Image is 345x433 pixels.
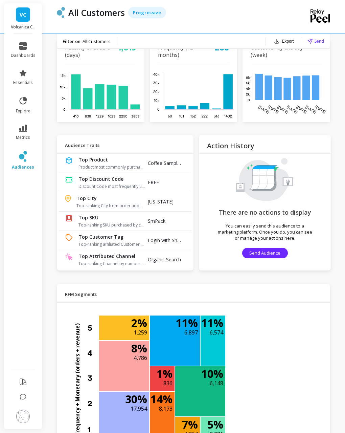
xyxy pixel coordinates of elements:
[201,318,223,328] p: 11 %
[307,38,324,44] button: Send
[78,184,145,189] span: Discount Code most frequently used.
[128,7,166,18] div: Progressive
[242,248,288,258] button: Send Audience
[184,328,198,337] p: 6,897
[65,288,97,298] label: RFM Segments
[207,419,223,430] p: 5 %
[134,354,147,362] p: 4,786
[65,253,73,261] img: cursor_click.svg
[78,165,145,170] span: Product most commonly purchased.
[65,156,73,165] img: cube.svg
[182,419,198,430] p: 7 %
[57,154,193,277] div: ;
[78,214,98,221] span: Top SKU
[78,176,123,182] span: Top Discount Code
[251,44,303,59] a: Customer by the day (week)
[11,53,36,58] span: dashboards
[148,256,181,263] span: Organic Search
[249,250,280,256] span: Send Audience
[65,214,73,222] img: bookmark.svg
[78,156,108,163] span: Top Product
[65,195,71,202] img: location.svg
[88,391,98,416] div: 2
[125,394,147,405] p: 30 %
[78,242,145,247] span: Top-ranking affiliated Customer Tag.
[57,7,65,18] img: header icon
[78,261,145,266] span: Top-ranking Channel by number of customers.
[131,343,147,354] p: 8 %
[207,140,254,149] p: Action History
[148,160,249,166] span: Coffee Sample Packs / Small (4) / Whole Bean
[78,234,123,240] span: Top Customer Tag
[134,328,147,337] p: 1,259
[20,11,26,19] span: VC
[12,165,34,170] span: audiences
[148,218,165,224] span: SmPack
[271,37,297,46] button: Export
[148,237,183,243] span: Login with Shop
[78,222,145,228] span: Top-ranking SKU purchased by customers.
[151,394,172,405] p: 14 %
[157,368,172,379] p: 1 %
[131,318,147,328] p: 2 %
[158,44,193,59] a: Frequency (12 months)
[63,38,80,44] p: Filter on
[68,7,125,18] p: All Customers
[65,234,73,242] img: tag.svg
[16,135,30,140] span: metrics
[148,198,174,205] span: New York
[163,379,172,387] p: 836
[210,328,223,337] p: 6,574
[236,158,294,201] img: Empty Goal
[65,176,73,184] img: ticket.svg
[215,208,315,217] p: There are no actions to display
[88,316,98,341] div: 5
[83,38,111,44] span: All Customers
[13,80,33,85] span: essentials
[131,405,147,413] p: 17,954
[65,139,99,149] label: Audience Traits
[88,366,98,391] div: 3
[215,223,315,241] p: You can easily send this audience to a marketing platform. Once you do, you can see or manage you...
[159,405,172,413] p: 8,173
[315,38,324,44] span: Send
[76,195,97,202] span: Top City
[78,253,135,260] span: Top Attributed Channel
[76,203,143,209] span: Top-ranking City from order address found.
[65,44,110,59] a: Recency of orders (days)
[88,341,98,366] div: 4
[11,24,36,30] p: Volcanica Coffee
[16,108,30,114] span: explore
[201,368,223,379] p: 10 %
[16,410,30,423] img: profile picture
[210,379,223,387] p: 6,148
[176,318,198,328] p: 11 %
[148,179,159,186] span: FREE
